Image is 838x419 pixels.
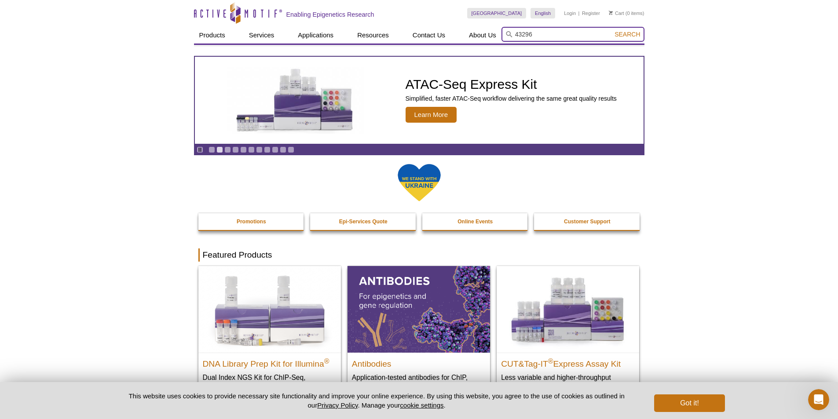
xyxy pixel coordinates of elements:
p: Dual Index NGS Kit for ChIP-Seq, CUT&RUN, and ds methylated DNA assays. [203,373,337,400]
p: Less variable and higher-throughput genome-wide profiling of histone marks​. [501,373,635,391]
img: We Stand With Ukraine [397,163,441,202]
span: Learn More [406,107,457,123]
button: cookie settings [400,401,443,409]
h2: Antibodies [352,355,486,368]
h2: DNA Library Prep Kit for Illumina [203,355,337,368]
h2: CUT&Tag-IT Express Assay Kit [501,355,635,368]
a: Epi-Services Quote [310,213,417,230]
a: [GEOGRAPHIC_DATA] [467,8,527,18]
a: Resources [352,27,394,44]
a: About Us [464,27,501,44]
a: Promotions [198,213,305,230]
img: ATAC-Seq Express Kit [223,67,368,134]
a: Go to slide 6 [248,146,255,153]
a: Customer Support [534,213,640,230]
a: Go to slide 9 [272,146,278,153]
a: Login [564,10,576,16]
p: This website uses cookies to provide necessary site functionality and improve your online experie... [113,391,640,410]
a: DNA Library Prep Kit for Illumina DNA Library Prep Kit for Illumina® Dual Index NGS Kit for ChIP-... [198,266,341,408]
a: English [531,8,555,18]
strong: Epi-Services Quote [339,219,388,225]
a: Applications [293,27,339,44]
li: | [578,8,580,18]
h2: ATAC-Seq Express Kit [406,78,617,91]
a: Toggle autoplay [197,146,203,153]
a: Go to slide 11 [288,146,294,153]
a: Go to slide 3 [224,146,231,153]
sup: ® [324,357,329,364]
img: DNA Library Prep Kit for Illumina [198,266,341,352]
a: Products [194,27,231,44]
article: ATAC-Seq Express Kit [195,57,644,144]
a: Go to slide 2 [216,146,223,153]
button: Search [612,30,643,38]
span: Search [615,31,640,38]
strong: Online Events [457,219,493,225]
input: Keyword, Cat. No. [501,27,644,42]
li: (0 items) [609,8,644,18]
a: Go to slide 8 [264,146,271,153]
a: Go to slide 5 [240,146,247,153]
a: CUT&Tag-IT® Express Assay Kit CUT&Tag-IT®Express Assay Kit Less variable and higher-throughput ge... [497,266,639,399]
a: Go to slide 7 [256,146,263,153]
a: Cart [609,10,624,16]
strong: Customer Support [564,219,610,225]
a: Go to slide 4 [232,146,239,153]
button: Got it! [654,394,725,412]
a: Privacy Policy [317,401,358,409]
a: Online Events [422,213,529,230]
a: Go to slide 10 [280,146,286,153]
sup: ® [548,357,553,364]
a: All Antibodies Antibodies Application-tested antibodies for ChIP, CUT&Tag, and CUT&RUN. [348,266,490,399]
a: Register [582,10,600,16]
iframe: Intercom live chat [808,389,829,410]
img: CUT&Tag-IT® Express Assay Kit [497,266,639,352]
a: Contact Us [407,27,450,44]
img: Your Cart [609,11,613,15]
a: ATAC-Seq Express Kit ATAC-Seq Express Kit Simplified, faster ATAC-Seq workflow delivering the sam... [195,57,644,144]
p: Simplified, faster ATAC-Seq workflow delivering the same great quality results [406,95,617,102]
p: Application-tested antibodies for ChIP, CUT&Tag, and CUT&RUN. [352,373,486,391]
h2: Enabling Epigenetics Research [286,11,374,18]
h2: Featured Products [198,248,640,262]
img: All Antibodies [348,266,490,352]
strong: Promotions [237,219,266,225]
a: Go to slide 1 [209,146,215,153]
a: Services [244,27,280,44]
